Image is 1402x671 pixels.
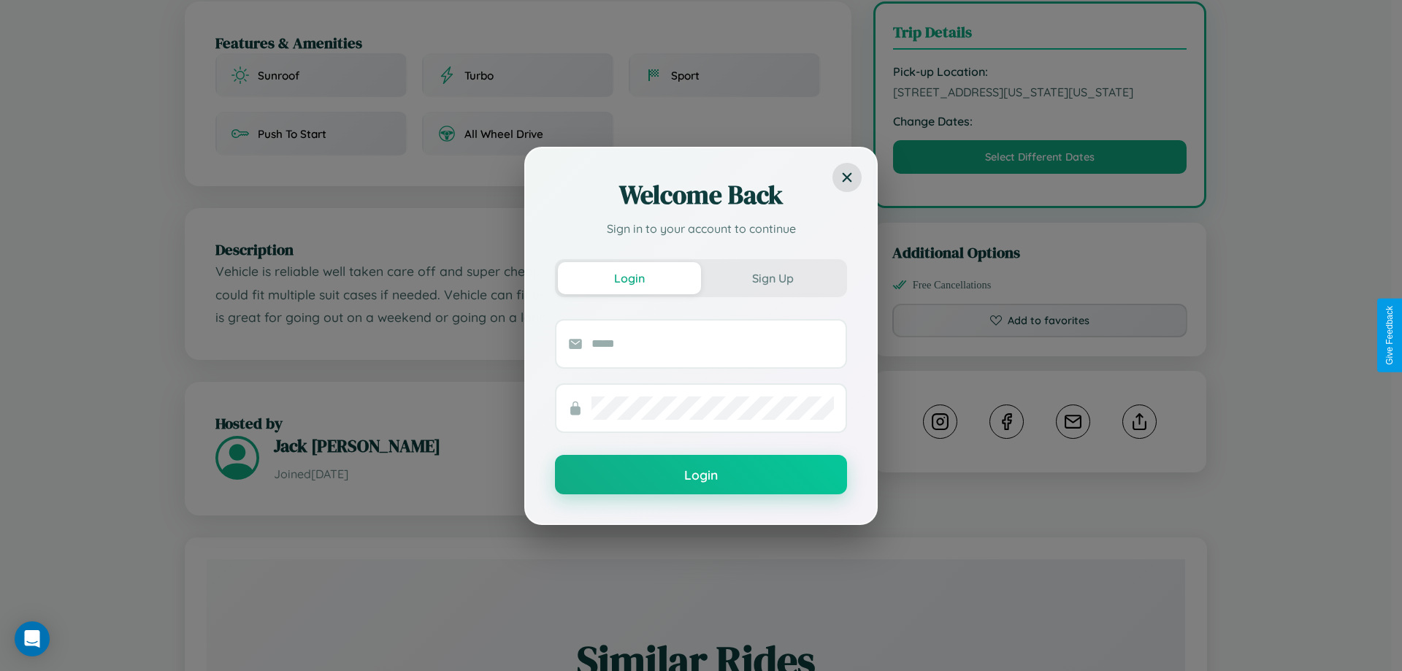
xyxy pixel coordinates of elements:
[555,455,847,494] button: Login
[555,177,847,212] h2: Welcome Back
[15,621,50,656] div: Open Intercom Messenger
[555,220,847,237] p: Sign in to your account to continue
[558,262,701,294] button: Login
[1384,306,1395,365] div: Give Feedback
[701,262,844,294] button: Sign Up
